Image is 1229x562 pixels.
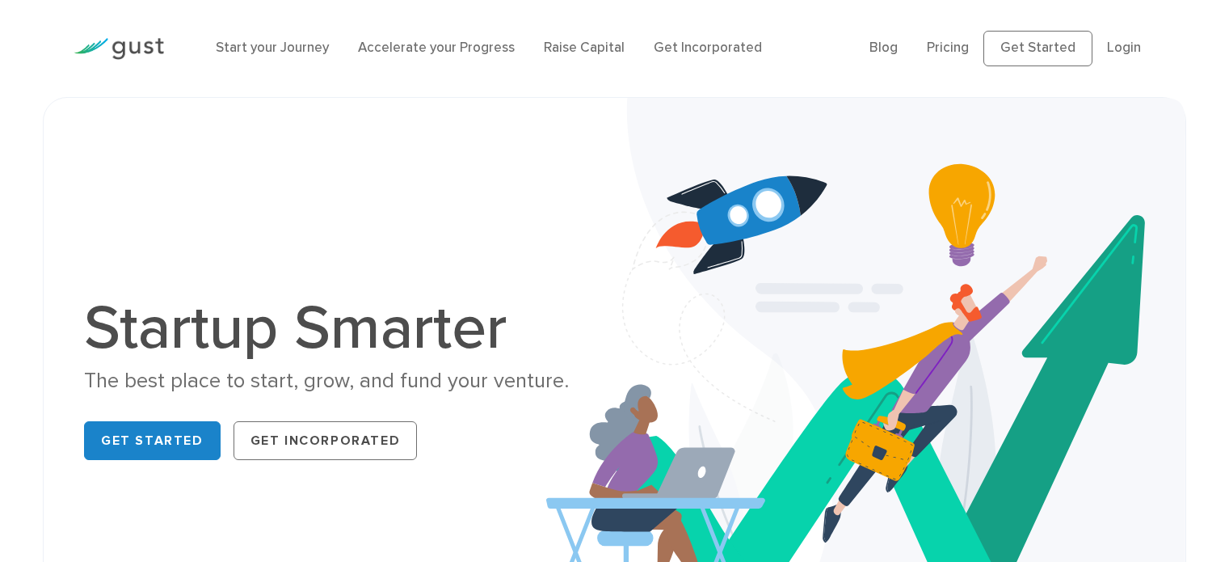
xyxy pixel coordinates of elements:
img: Gust Logo [74,38,164,60]
a: Raise Capital [544,40,625,56]
a: Get Started [983,31,1092,66]
a: Get Started [84,421,221,460]
a: Get Incorporated [234,421,418,460]
a: Login [1107,40,1141,56]
a: Blog [869,40,898,56]
a: Accelerate your Progress [358,40,515,56]
h1: Startup Smarter [84,298,602,359]
div: The best place to start, grow, and fund your venture. [84,367,602,395]
a: Pricing [927,40,969,56]
a: Get Incorporated [654,40,762,56]
a: Start your Journey [216,40,329,56]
